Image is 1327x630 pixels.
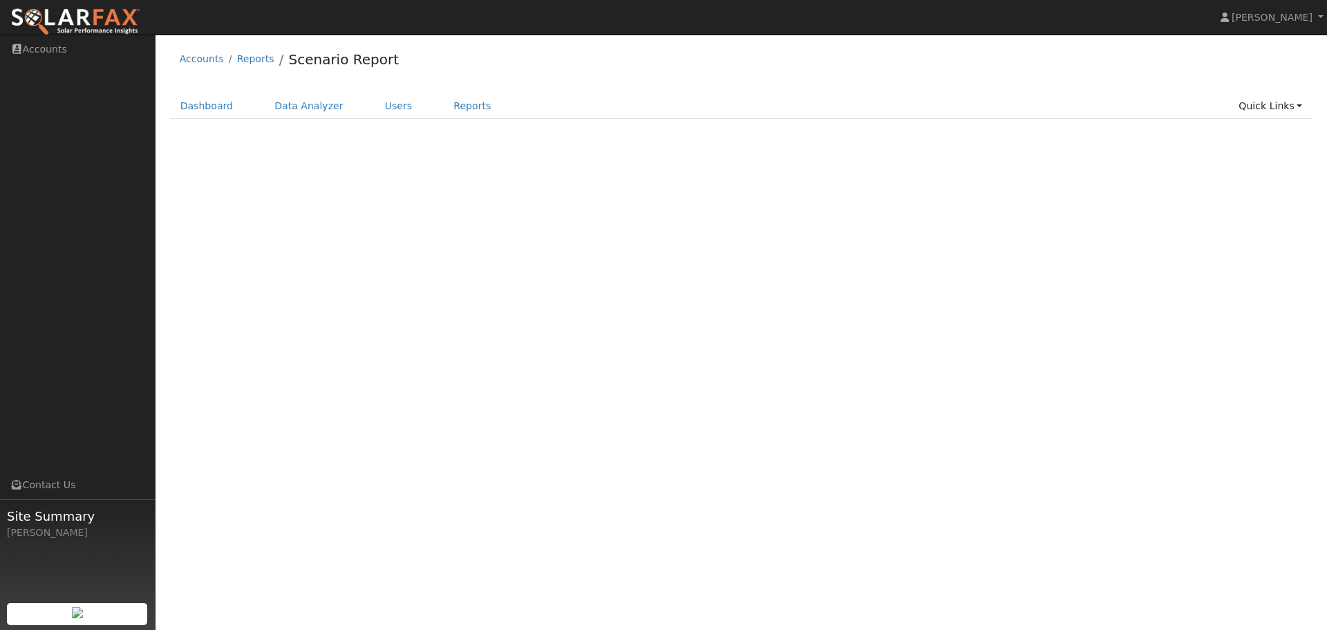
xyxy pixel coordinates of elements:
[170,93,244,119] a: Dashboard
[72,607,83,618] img: retrieve
[7,526,148,540] div: [PERSON_NAME]
[264,93,354,119] a: Data Analyzer
[10,8,140,37] img: SolarFax
[375,93,423,119] a: Users
[443,93,501,119] a: Reports
[1228,93,1312,119] a: Quick Links
[288,51,399,68] a: Scenario Report
[237,53,274,64] a: Reports
[1232,12,1312,23] span: [PERSON_NAME]
[180,53,224,64] a: Accounts
[7,507,148,526] span: Site Summary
